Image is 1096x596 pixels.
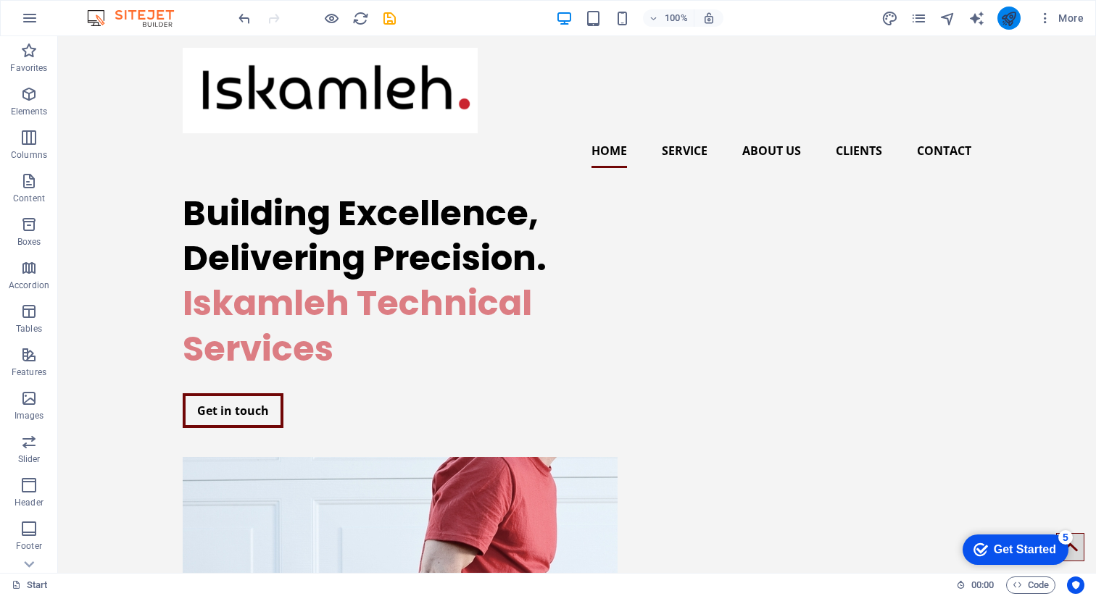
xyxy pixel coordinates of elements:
p: Footer [16,540,42,552]
img: Editor Logo [83,9,192,27]
i: Pages (Ctrl+Alt+S) [910,10,927,27]
p: Header [14,497,43,508]
a: Click to cancel selection. Double-click to open Pages [12,576,48,594]
button: Click here to leave preview mode and continue editing [323,9,340,27]
p: Images [14,410,44,421]
span: Code [1013,576,1049,594]
button: navigator [939,9,957,27]
p: Tables [16,323,42,335]
i: On resize automatically adjust zoom level to fit chosen device. [702,12,715,25]
button: pages [910,9,928,27]
span: : [981,579,984,590]
button: undo [236,9,253,27]
i: Navigator [939,10,956,27]
i: Undo: Edit headline (Ctrl+Z) [236,10,253,27]
button: 100% [643,9,694,27]
button: Usercentrics [1067,576,1084,594]
span: More [1038,11,1084,25]
button: Code [1006,576,1055,594]
button: More [1032,7,1089,30]
button: design [881,9,899,27]
div: Get Started [43,16,105,29]
p: Boxes [17,236,41,248]
p: Elements [11,106,48,117]
p: Slider [18,453,41,465]
div: Get Started 5 items remaining, 0% complete [12,7,117,38]
button: save [381,9,398,27]
i: Design (Ctrl+Alt+Y) [881,10,898,27]
p: Features [12,366,46,378]
h6: 100% [665,9,688,27]
button: reload [352,9,369,27]
p: Columns [11,149,47,161]
p: Accordion [9,280,49,291]
p: Content [13,193,45,204]
button: publish [997,7,1021,30]
div: 5 [107,3,122,17]
button: text_generator [968,9,986,27]
span: 00 00 [971,576,994,594]
p: Favorites [10,62,47,74]
i: AI Writer [968,10,985,27]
